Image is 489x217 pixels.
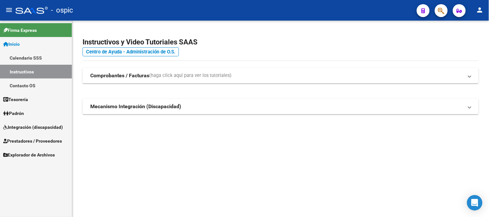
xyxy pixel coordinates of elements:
[5,6,13,14] mat-icon: menu
[51,3,73,17] span: - ospic
[149,72,231,79] span: (haga click aquí para ver los tutoriales)
[476,6,484,14] mat-icon: person
[3,151,55,158] span: Explorador de Archivos
[467,195,483,211] div: Open Intercom Messenger
[3,137,62,145] span: Prestadores / Proveedores
[90,72,149,79] strong: Comprobantes / Facturas
[83,47,179,56] a: Centro de Ayuda - Administración de O.S.
[3,41,20,48] span: Inicio
[3,96,28,103] span: Tesorería
[3,124,63,131] span: Integración (discapacidad)
[90,103,181,110] strong: Mecanismo Integración (Discapacidad)
[3,27,37,34] span: Firma Express
[3,110,24,117] span: Padrón
[83,99,479,114] mat-expansion-panel-header: Mecanismo Integración (Discapacidad)
[83,68,479,83] mat-expansion-panel-header: Comprobantes / Facturas(haga click aquí para ver los tutoriales)
[83,36,479,48] h2: Instructivos y Video Tutoriales SAAS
